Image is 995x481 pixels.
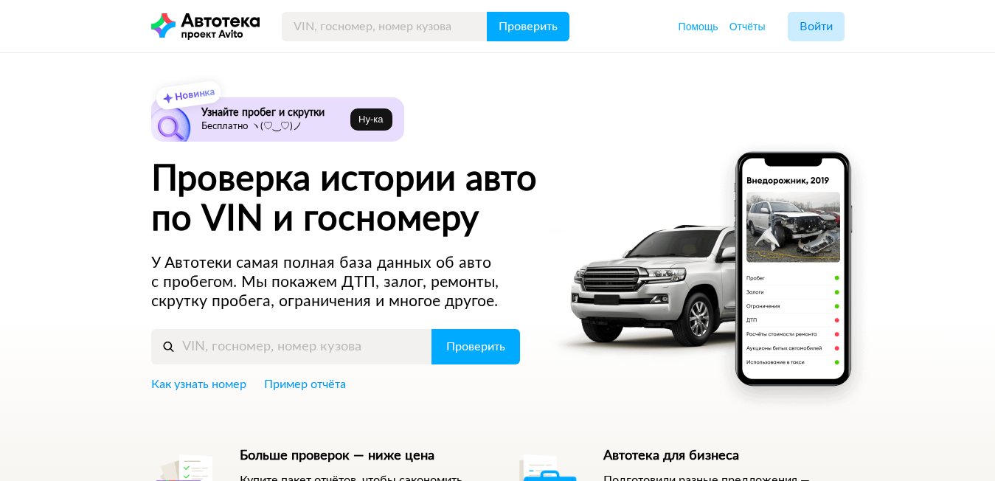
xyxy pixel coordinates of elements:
p: У Автотеки самая полная база данных об авто с пробегом. Мы покажем ДТП, залог, ремонты, скрутку п... [151,254,521,311]
input: VIN, госномер, номер кузова [282,12,488,41]
span: Отчёты [729,21,766,32]
h5: Больше проверок — ниже цена [240,448,481,464]
h1: Проверка истории авто по VIN и госномеру [151,159,592,239]
p: Бесплатно ヽ(♡‿♡)ノ [201,121,345,133]
button: Проверить [487,12,569,41]
span: Проверить [446,341,505,353]
a: Пример отчёта [264,376,346,392]
span: Ну‑ка [358,114,383,125]
a: Помощь [679,19,718,34]
a: Отчёты [729,19,766,34]
input: VIN, госномер, номер кузова [151,329,432,364]
span: Помощь [679,21,718,32]
span: Проверить [499,21,558,32]
a: Как узнать номер [151,376,246,392]
button: Войти [788,12,845,41]
h5: Автотека для бизнеса [603,448,845,464]
span: Войти [800,21,833,32]
h6: Узнайте пробег и скрутки [201,106,345,120]
button: Проверить [431,329,520,364]
strong: Новинка [174,87,215,103]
